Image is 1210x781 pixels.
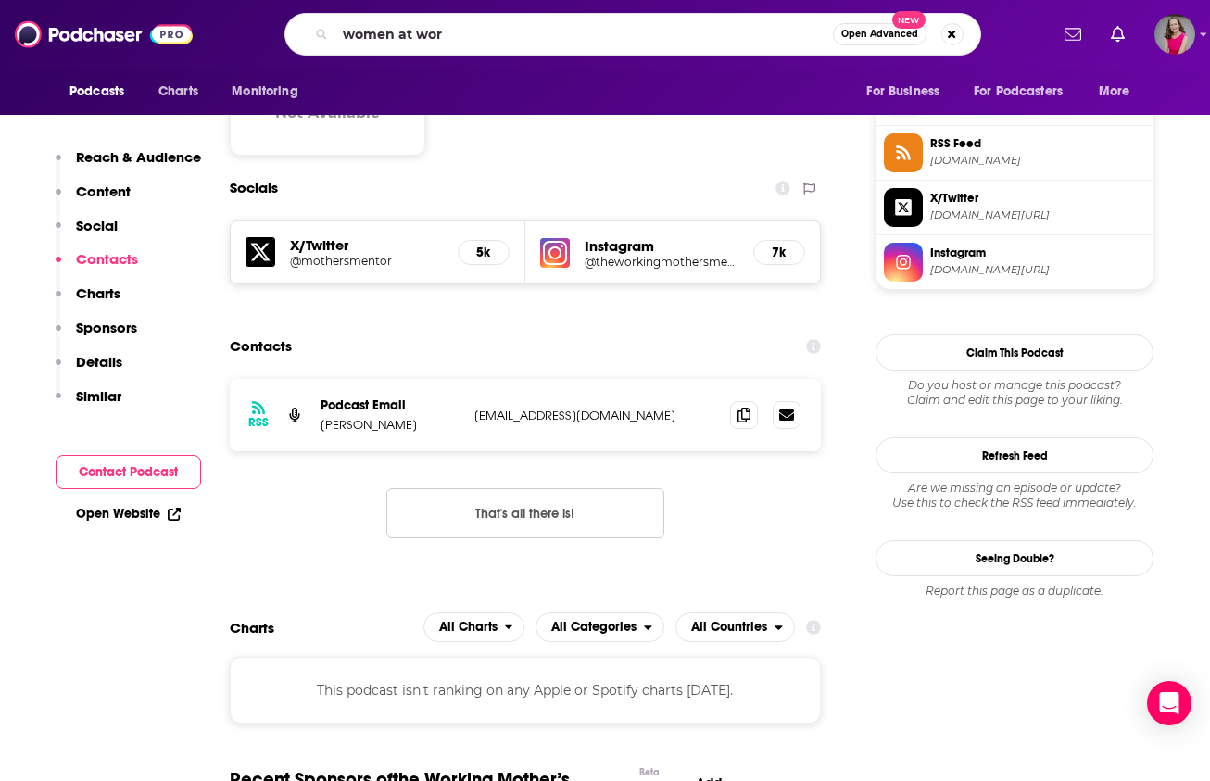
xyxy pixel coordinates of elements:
h2: Contacts [230,329,292,364]
a: RSS Feed[DOMAIN_NAME] [884,133,1145,172]
span: All Charts [439,621,498,634]
button: Open AdvancedNew [833,23,926,45]
button: Nothing here. [386,488,664,538]
button: Claim This Podcast [876,334,1153,371]
h2: Countries [675,612,795,642]
img: User Profile [1154,14,1195,55]
button: Charts [56,284,120,319]
div: Are we missing an episode or update? Use this to check the RSS feed immediately. [876,481,1153,510]
button: open menu [536,612,664,642]
span: New [892,11,926,29]
a: Show notifications dropdown [1103,19,1132,50]
button: open menu [853,74,963,109]
span: twitter.com/mothersmentor [930,208,1145,222]
span: Logged in as AmyRasdal [1154,14,1195,55]
span: For Podcasters [974,79,1063,105]
h5: Instagram [585,237,738,255]
button: Similar [56,387,121,422]
span: X/Twitter [930,190,1145,207]
span: Podcasts [69,79,124,105]
a: X/Twitter[DOMAIN_NAME][URL] [884,188,1145,227]
p: Contacts [76,250,138,268]
img: iconImage [540,238,570,268]
span: Do you host or manage this podcast? [876,378,1153,393]
button: open menu [219,74,321,109]
button: open menu [57,74,148,109]
button: open menu [423,612,525,642]
h5: X/Twitter [290,236,443,254]
h5: 7k [769,245,789,260]
a: Charts [146,74,209,109]
p: [EMAIL_ADDRESS][DOMAIN_NAME] [474,408,715,423]
a: Show notifications dropdown [1057,19,1089,50]
span: theworkingmothersmentor.libsyn.com [930,154,1145,168]
span: Instagram [930,245,1145,261]
div: Report this page as a duplicate. [876,584,1153,598]
p: Social [76,217,118,234]
p: Charts [76,284,120,302]
p: [PERSON_NAME] [321,417,460,433]
button: Social [56,217,118,251]
span: Monitoring [232,79,297,105]
div: Claim and edit this page to your liking. [876,378,1153,408]
a: Seeing Double? [876,540,1153,576]
h5: 5k [473,245,494,260]
h2: Socials [230,170,278,206]
span: Charts [158,79,198,105]
button: open menu [675,612,795,642]
div: Open Intercom Messenger [1147,681,1191,725]
p: Podcast Email [321,397,460,413]
button: Content [56,183,131,217]
span: instagram.com/theworkingmothersmentor [930,263,1145,277]
span: RSS Feed [930,135,1145,152]
h3: RSS [248,415,269,430]
p: Sponsors [76,319,137,336]
span: All Countries [691,621,767,634]
a: @mothersmentor [290,254,443,268]
p: Similar [76,387,121,405]
button: Sponsors [56,319,137,353]
span: More [1099,79,1130,105]
span: All Categories [551,621,637,634]
button: Contacts [56,250,138,284]
p: Details [76,353,122,371]
a: Instagram[DOMAIN_NAME][URL] [884,243,1145,282]
img: Podchaser - Follow, Share and Rate Podcasts [15,17,193,52]
div: This podcast isn't ranking on any Apple or Spotify charts [DATE]. [230,657,821,724]
h2: Platforms [423,612,525,642]
p: Reach & Audience [76,148,201,166]
div: Search podcasts, credits, & more... [284,13,981,56]
button: Contact Podcast [56,455,201,489]
h2: Charts [230,619,274,636]
span: For Business [866,79,939,105]
p: Content [76,183,131,200]
input: Search podcasts, credits, & more... [335,19,833,49]
button: open menu [1086,74,1153,109]
a: Open Website [76,506,181,522]
button: Reach & Audience [56,148,201,183]
button: Refresh Feed [876,437,1153,473]
div: Beta [639,766,660,778]
h2: Categories [536,612,664,642]
button: open menu [962,74,1090,109]
button: Details [56,353,122,387]
span: Open Advanced [841,30,918,39]
button: Show profile menu [1154,14,1195,55]
a: @theworkingmothersmentor [585,255,738,269]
